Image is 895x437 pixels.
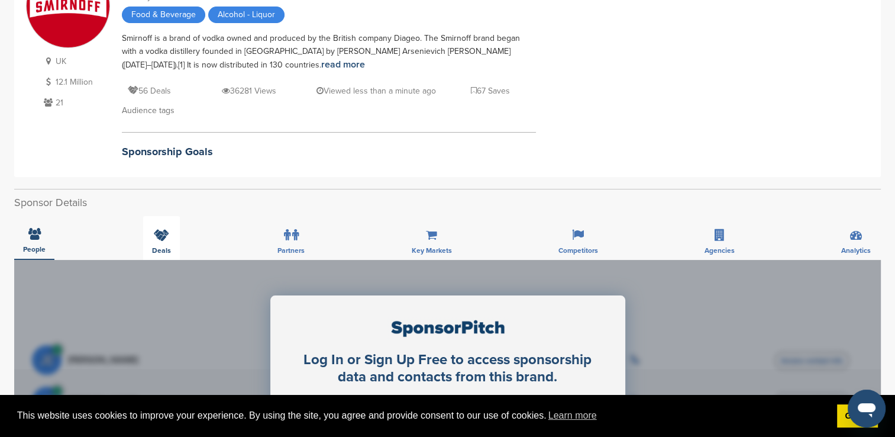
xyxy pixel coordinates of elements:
span: Food & Beverage [122,7,205,23]
p: 12.1 Million [41,75,110,89]
h2: Sponsor Details [14,195,881,211]
span: This website uses cookies to improve your experience. By using the site, you agree and provide co... [17,407,828,425]
p: 36281 Views [222,83,276,98]
p: 21 [41,95,110,110]
a: read more [321,59,365,70]
a: dismiss cookie message [837,404,878,428]
p: Viewed less than a minute ago [316,83,436,98]
iframe: Button to launch messaging window [848,390,886,428]
div: Log In or Sign Up Free to access sponsorship data and contacts from this brand. [291,352,605,386]
p: 56 Deals [128,83,171,98]
span: Deals [152,247,171,254]
span: Analytics [841,247,871,254]
span: Key Markets [411,247,451,254]
span: Alcohol - Liquor [208,7,285,23]
p: UK [41,54,110,69]
div: Audience tags [122,104,536,117]
span: People [23,246,46,253]
div: Smirnoff is a brand of vodka owned and produced by the British company Diageo. The Smirnoff brand... [122,32,536,72]
span: Agencies [705,247,735,254]
p: 67 Saves [471,83,510,98]
span: Competitors [558,247,598,254]
a: learn more about cookies [547,407,599,425]
h2: Sponsorship Goals [122,144,536,160]
span: Partners [277,247,305,254]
